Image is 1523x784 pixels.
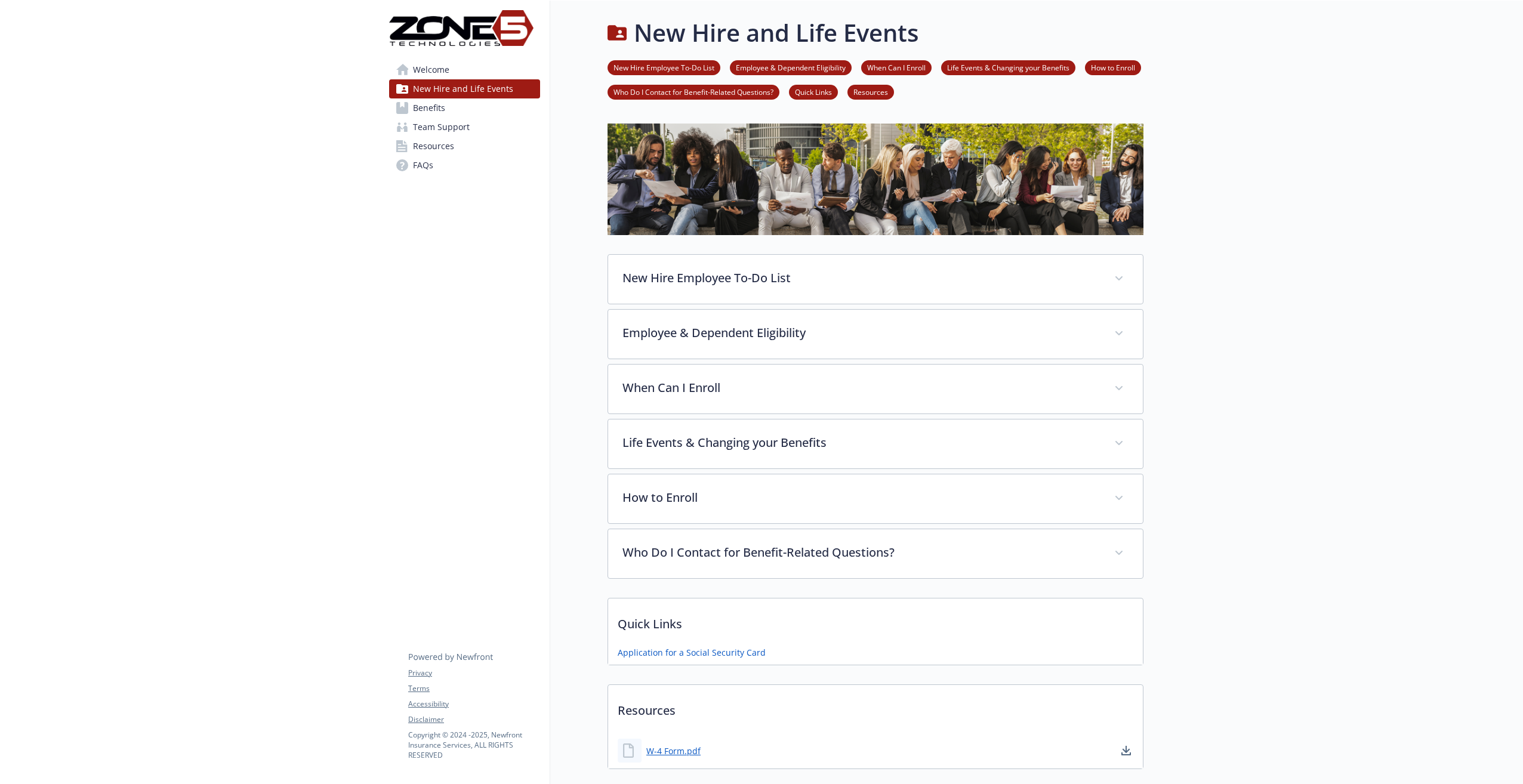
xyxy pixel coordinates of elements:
a: Disclaimer [408,714,539,725]
a: FAQs [389,156,540,175]
h1: New Hire and Life Events [634,15,918,51]
a: Resources [847,86,894,97]
div: How to Enroll [608,474,1143,523]
a: Privacy [408,668,539,678]
p: New Hire Employee To-Do List [622,269,1100,287]
span: FAQs [413,156,433,175]
div: Employee & Dependent Eligibility [608,310,1143,359]
a: Resources [389,137,540,156]
a: Welcome [389,60,540,79]
a: Benefits [389,98,540,118]
a: How to Enroll [1085,61,1141,73]
span: Team Support [413,118,470,137]
div: When Can I Enroll [608,365,1143,413]
span: Welcome [413,60,449,79]
a: Terms [408,683,539,694]
a: Who Do I Contact for Benefit-Related Questions? [608,86,779,97]
div: New Hire Employee To-Do List [608,255,1143,304]
a: download document [1119,743,1133,758]
a: Life Events & Changing your Benefits [941,61,1075,73]
a: Quick Links [789,86,838,97]
p: Employee & Dependent Eligibility [622,324,1100,342]
p: When Can I Enroll [622,379,1100,397]
a: Employee & Dependent Eligibility [730,61,852,73]
p: Who Do I Contact for Benefit-Related Questions? [622,544,1100,561]
a: New Hire and Life Events [389,79,540,98]
p: Life Events & Changing your Benefits [622,434,1100,452]
img: new hire page banner [608,124,1143,235]
a: When Can I Enroll [861,61,932,73]
div: Life Events & Changing your Benefits [608,419,1143,468]
p: Copyright © 2024 - 2025 , Newfront Insurance Services, ALL RIGHTS RESERVED [408,730,539,760]
span: Resources [413,137,454,156]
a: Accessibility [408,699,539,709]
div: Who Do I Contact for Benefit-Related Questions? [608,529,1143,578]
p: Quick Links [608,598,1143,643]
a: Team Support [389,118,540,137]
p: Resources [608,685,1143,729]
a: Application for a Social Security Card [618,646,766,659]
a: New Hire Employee To-Do List [608,61,720,73]
span: Benefits [413,98,445,118]
p: How to Enroll [622,489,1100,507]
span: New Hire and Life Events [413,79,513,98]
a: W-4 Form.pdf [646,745,701,757]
